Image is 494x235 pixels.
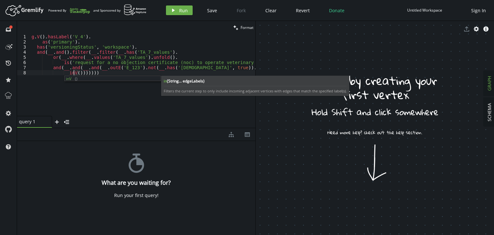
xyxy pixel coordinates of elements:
[64,76,161,81] div: Autocomplete suggestions
[291,5,315,15] button: Revert
[19,119,45,125] span: query 1
[202,5,222,15] button: Save
[164,78,347,84] b: in
[166,5,193,15] button: Run
[17,65,30,70] div: 7
[17,50,30,55] div: 4
[232,5,251,15] button: Fork
[17,39,30,44] div: 2
[164,89,347,93] span: Filters the current step to only include incoming adjacent vertices with edges that match the spe...
[179,7,188,14] span: Run
[48,5,90,16] div: Powered By
[17,60,30,65] div: 6
[17,44,30,50] div: 3
[486,76,492,91] span: GRAPH
[296,7,310,14] span: Revert
[17,34,30,39] div: 1
[407,8,442,13] div: Untitled Workspace
[486,103,492,121] span: SCHEMA
[114,193,159,198] div: Run your first query!
[241,25,253,30] span: Format
[471,7,486,14] span: Sign In
[17,55,30,60] div: 5
[468,5,489,15] button: Sign In
[329,7,344,14] span: Donate
[124,4,147,15] img: AWS Neptune
[231,21,255,34] button: Format
[237,7,246,14] span: Fork
[261,5,281,15] button: Clear
[265,7,277,14] span: Clear
[102,179,171,186] h4: What are you waiting for?
[167,78,205,84] span: (String... edgeLabels)
[17,70,30,75] div: 8
[93,4,147,16] div: and Sponsored by
[207,7,217,14] span: Save
[324,5,349,15] button: Donate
